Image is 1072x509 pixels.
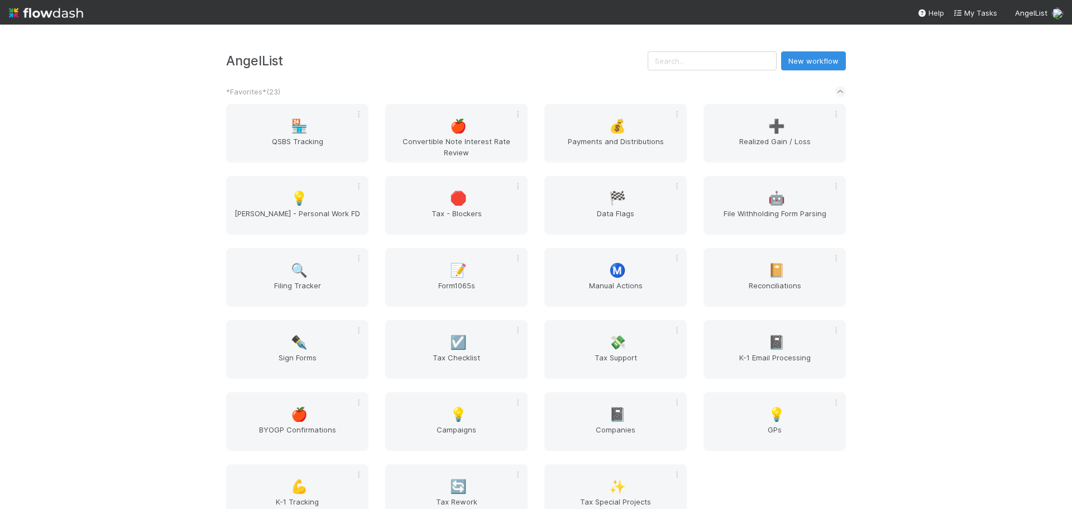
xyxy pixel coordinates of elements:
span: 🍎 [291,407,308,422]
span: Form1065s [390,280,523,302]
span: 💡 [291,191,308,206]
span: 🏁 [609,191,626,206]
a: 📓K-1 Email Processing [703,320,846,379]
span: GPs [708,424,841,446]
button: New workflow [781,51,846,70]
span: *Favorites* ( 23 ) [226,87,280,96]
span: K-1 Email Processing [708,352,841,374]
span: 💡 [450,407,467,422]
span: Realized Gain / Loss [708,136,841,158]
span: Sign Forms [231,352,364,374]
span: QSBS Tracking [231,136,364,158]
a: 📝Form1065s [385,248,528,307]
span: 🛑 [450,191,467,206]
span: 💸 [609,335,626,350]
a: 🍎BYOGP Confirmations [226,392,368,451]
a: ☑️Tax Checklist [385,320,528,379]
a: My Tasks [953,7,997,18]
span: 💪 [291,479,308,494]
span: 📝 [450,263,467,278]
a: 🤖File Withholding Form Parsing [703,176,846,235]
a: 🔍Filing Tracker [226,248,368,307]
a: 📓Companies [544,392,687,451]
a: 💡GPs [703,392,846,451]
span: 📓 [768,335,785,350]
span: Reconciliations [708,280,841,302]
span: 🔍 [291,263,308,278]
span: Data Flags [549,208,682,230]
a: 🛑Tax - Blockers [385,176,528,235]
a: 💡Campaigns [385,392,528,451]
img: logo-inverted-e16ddd16eac7371096b0.svg [9,3,83,22]
span: ☑️ [450,335,467,350]
span: Tax - Blockers [390,208,523,230]
a: 💰Payments and Distributions [544,104,687,163]
span: Filing Tracker [231,280,364,302]
a: 🏪QSBS Tracking [226,104,368,163]
span: Tax Support [549,352,682,374]
span: File Withholding Form Parsing [708,208,841,230]
input: Search... [648,51,777,70]
span: Companies [549,424,682,446]
span: 💡 [768,407,785,422]
a: 📔Reconciliations [703,248,846,307]
a: ✒️Sign Forms [226,320,368,379]
a: 🏁Data Flags [544,176,687,235]
span: Tax Checklist [390,352,523,374]
a: Ⓜ️Manual Actions [544,248,687,307]
span: 💰 [609,119,626,134]
a: 💸Tax Support [544,320,687,379]
span: Payments and Distributions [549,136,682,158]
span: ➕ [768,119,785,134]
span: BYOGP Confirmations [231,424,364,446]
span: 🤖 [768,191,785,206]
span: 🔄 [450,479,467,494]
span: 🏪 [291,119,308,134]
a: 🍎Convertible Note Interest Rate Review [385,104,528,163]
span: AngelList [1015,8,1047,17]
a: 💡[PERSON_NAME] - Personal Work FD [226,176,368,235]
span: Campaigns [390,424,523,446]
span: Convertible Note Interest Rate Review [390,136,523,158]
span: ✨ [609,479,626,494]
img: avatar_37569647-1c78-4889-accf-88c08d42a236.png [1052,8,1063,19]
span: ✒️ [291,335,308,350]
span: Ⓜ️ [609,263,626,278]
span: [PERSON_NAME] - Personal Work FD [231,208,364,230]
span: My Tasks [953,8,997,17]
span: Manual Actions [549,280,682,302]
div: Help [917,7,944,18]
span: 🍎 [450,119,467,134]
span: 📔 [768,263,785,278]
a: ➕Realized Gain / Loss [703,104,846,163]
h3: AngelList [226,53,648,68]
span: 📓 [609,407,626,422]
